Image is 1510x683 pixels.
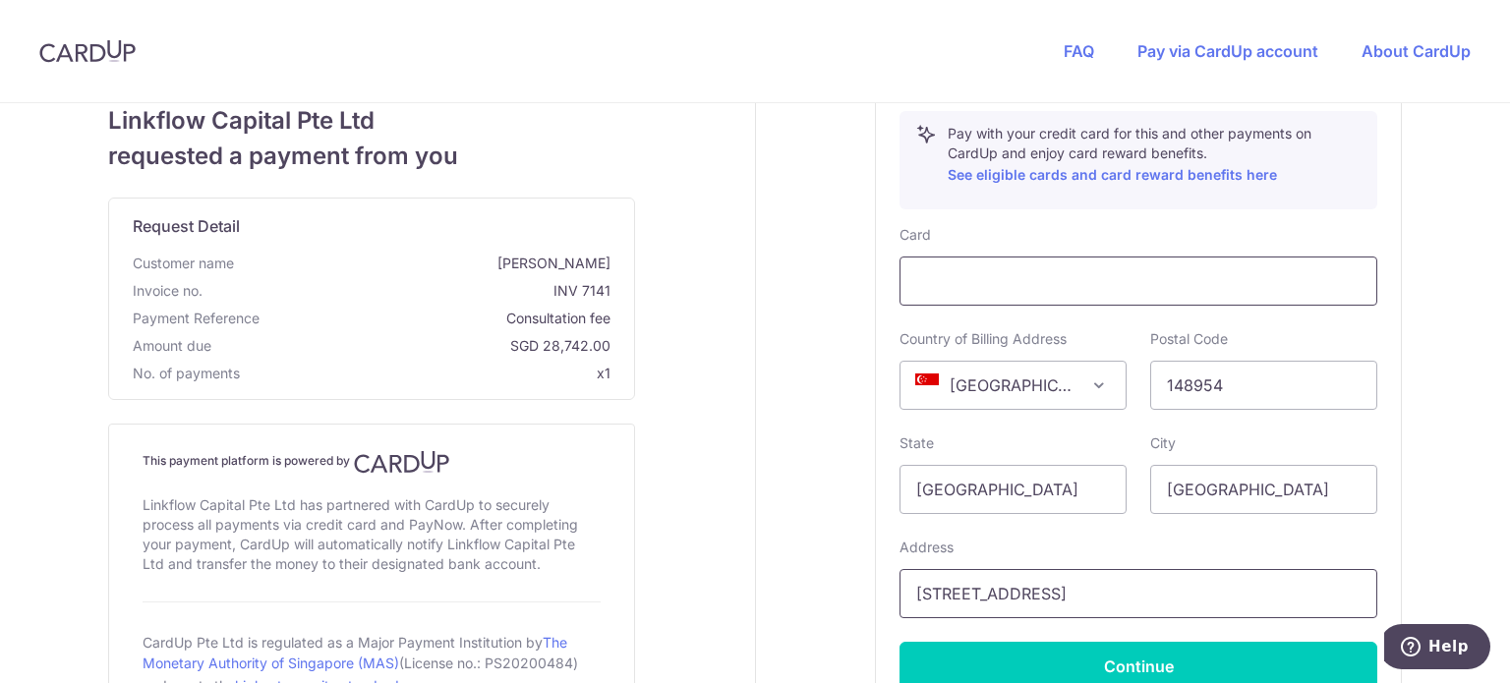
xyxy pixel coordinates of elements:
div: Linkflow Capital Pte Ltd has partnered with CardUp to securely process all payments via credit ca... [143,491,601,578]
span: x1 [597,365,610,381]
img: CardUp [39,39,136,63]
label: State [900,433,934,453]
a: See eligible cards and card reward benefits here [948,166,1277,183]
span: Consultation fee [267,309,610,328]
h4: This payment platform is powered by [143,450,601,474]
span: SGD 28,742.00 [219,336,610,356]
span: [PERSON_NAME] [242,254,610,273]
span: requested a payment from you [108,139,635,174]
span: translation missing: en.request_detail [133,216,240,236]
label: Address [900,538,954,557]
span: INV 7141 [210,281,610,301]
span: Singapore [900,361,1127,410]
p: Pay with your credit card for this and other payments on CardUp and enjoy card reward benefits. [948,124,1361,187]
span: Singapore [900,362,1126,409]
iframe: Opens a widget where you can find more information [1384,624,1490,673]
label: Card [900,225,931,245]
span: Linkflow Capital Pte Ltd [108,103,635,139]
span: No. of payments [133,364,240,383]
img: CardUp [354,450,450,474]
label: Postal Code [1150,329,1228,349]
label: Country of Billing Address [900,329,1067,349]
span: Invoice no. [133,281,203,301]
a: FAQ [1064,41,1094,61]
label: City [1150,433,1176,453]
span: Customer name [133,254,234,273]
a: About CardUp [1362,41,1471,61]
a: Pay via CardUp account [1137,41,1318,61]
iframe: Secure card payment input frame [916,269,1361,293]
input: Example 123456 [1150,361,1377,410]
span: Amount due [133,336,211,356]
span: translation missing: en.payment_reference [133,310,260,326]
